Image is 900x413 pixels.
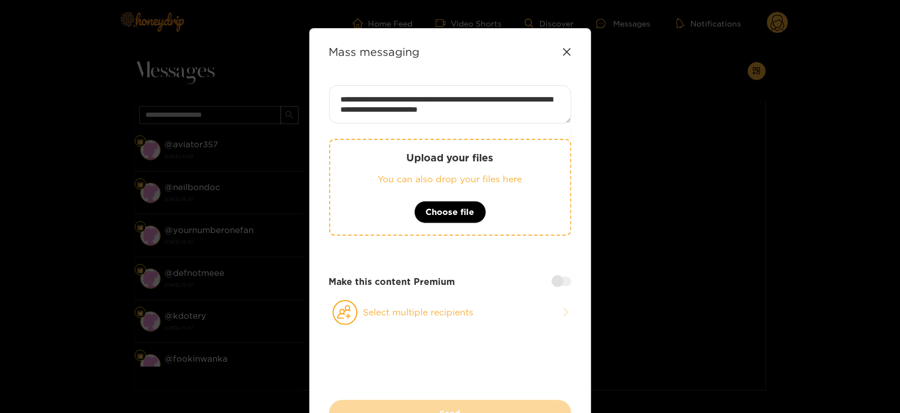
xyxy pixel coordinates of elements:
[353,173,548,186] p: You can also drop your files here
[329,275,455,288] strong: Make this content Premium
[329,300,571,326] button: Select multiple recipients
[414,201,486,223] button: Choose file
[329,45,420,58] strong: Mass messaging
[353,151,548,164] p: Upload your files
[426,205,475,219] span: Choose file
